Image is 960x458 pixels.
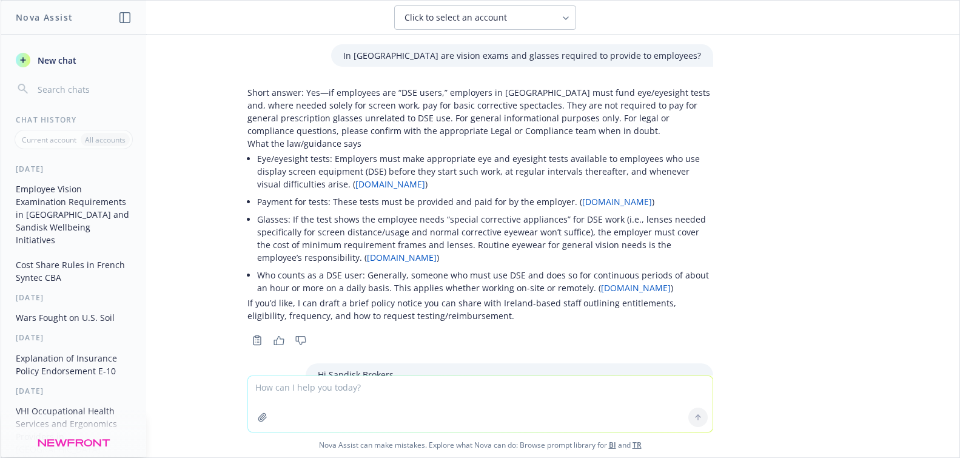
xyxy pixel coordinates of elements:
a: [DOMAIN_NAME] [582,196,652,207]
p: Current account [22,135,76,145]
div: [DATE] [1,386,146,396]
li: Eye/eyesight tests: Employers must make appropriate eye and eyesight tests available to employees... [257,150,713,193]
a: [DOMAIN_NAME] [367,252,437,263]
span: Nova Assist can make mistakes. Explore what Nova can do: Browse prompt library for and [5,433,955,457]
p: If you’d like, I can draft a brief policy notice you can share with Ireland-based staff outlining... [247,297,713,322]
button: Employee Vision Examination Requirements in [GEOGRAPHIC_DATA] and Sandisk Wellbeing Initiatives [11,179,136,250]
span: New chat [35,54,76,67]
button: Explanation of Insurance Policy Endorsement E-10 [11,348,136,381]
h1: Nova Assist [16,11,73,24]
a: [DOMAIN_NAME] [601,282,671,294]
li: Glasses: If the test shows the employee needs “special corrective appliances” for DSE work (i.e.,... [257,210,713,266]
button: Click to select an account [394,5,576,30]
a: TR [633,440,642,450]
div: [DATE] [1,292,146,303]
button: Thumbs down [291,332,310,349]
a: [DOMAIN_NAME] [355,178,425,190]
li: Who counts as a DSE user: Generally, someone who must use DSE and does so for continuous periods ... [257,266,713,297]
a: BI [609,440,616,450]
p: In [GEOGRAPHIC_DATA] are vision exams and glasses required to provide to employees? [343,49,701,62]
div: [DATE] [1,332,146,343]
div: Chat History [1,115,146,125]
button: Wars Fought on U.S. Soil [11,308,136,328]
svg: Copy to clipboard [252,335,263,346]
p: Short answer: Yes—if employees are “DSE users,” employers in [GEOGRAPHIC_DATA] must fund eye/eyes... [247,86,713,137]
button: New chat [11,49,136,71]
span: Click to select an account [404,12,507,24]
li: Payment for tests: These tests must be provided and paid for by the employer. ( ) [257,193,713,210]
button: Cost Share Rules in French Syntec CBA [11,255,136,288]
input: Search chats [35,81,132,98]
p: Hi Sandisk Brokers, [318,368,701,381]
div: [DATE] [1,164,146,174]
p: What the law/guidance says [247,137,713,150]
p: All accounts [85,135,126,145]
